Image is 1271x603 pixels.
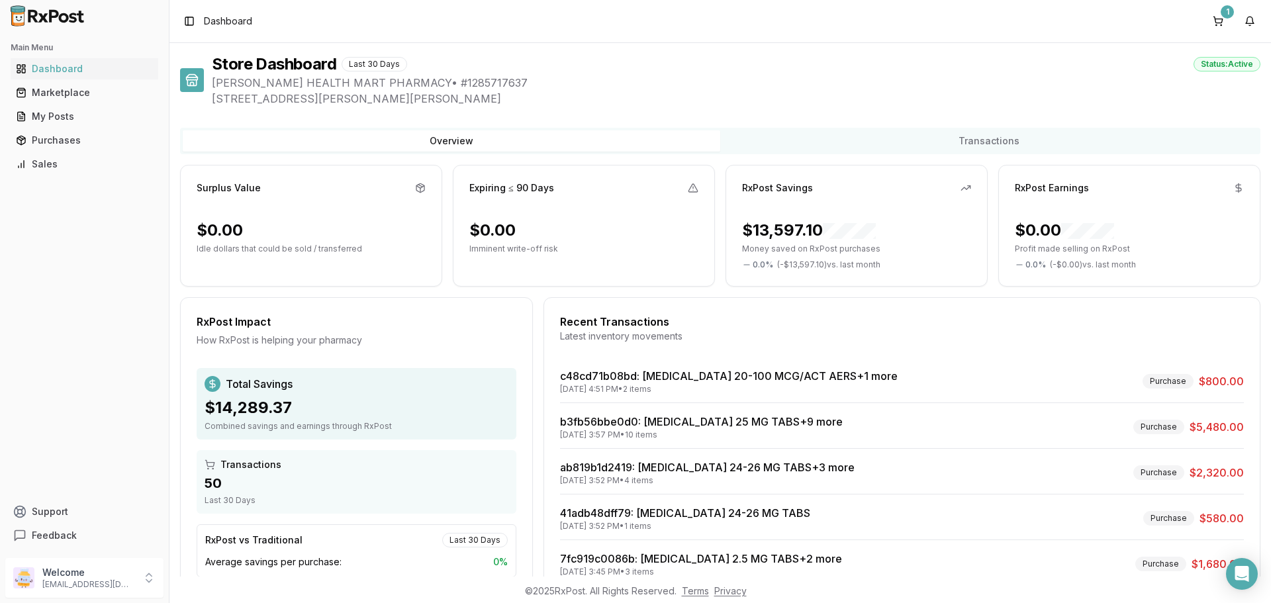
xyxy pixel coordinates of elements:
div: 1 [1221,5,1234,19]
button: Feedback [5,524,164,547]
span: [PERSON_NAME] HEALTH MART PHARMACY • # 1285717637 [212,75,1260,91]
img: RxPost Logo [5,5,90,26]
div: RxPost vs Traditional [205,533,303,547]
span: Average savings per purchase: [205,555,342,569]
h1: Store Dashboard [212,54,336,75]
div: Marketplace [16,86,153,99]
a: ab819b1d2419: [MEDICAL_DATA] 24-26 MG TABS+3 more [560,461,855,474]
div: Last 30 Days [442,533,508,547]
div: Combined savings and earnings through RxPost [205,421,508,432]
a: Dashboard [11,57,158,81]
p: Imminent write-off risk [469,244,698,254]
div: $0.00 [469,220,516,241]
p: [EMAIL_ADDRESS][DOMAIN_NAME] [42,579,134,590]
span: $2,320.00 [1190,465,1244,481]
span: ( - $0.00 ) vs. last month [1050,259,1136,270]
button: Marketplace [5,82,164,103]
button: Dashboard [5,58,164,79]
span: $1,680.00 [1192,556,1244,572]
span: Dashboard [204,15,252,28]
div: Dashboard [16,62,153,75]
span: 0.0 % [753,259,773,270]
div: $0.00 [197,220,243,241]
p: Idle dollars that could be sold / transferred [197,244,426,254]
div: [DATE] 3:57 PM • 10 items [560,430,843,440]
a: Sales [11,152,158,176]
button: Transactions [720,130,1258,152]
a: c48cd71b08bd: [MEDICAL_DATA] 20-100 MCG/ACT AERS+1 more [560,369,898,383]
button: Overview [183,130,720,152]
span: $5,480.00 [1190,419,1244,435]
div: [DATE] 4:51 PM • 2 items [560,384,898,394]
div: Purchases [16,134,153,147]
span: 0.0 % [1025,259,1046,270]
p: Welcome [42,566,134,579]
div: Surplus Value [197,181,261,195]
button: Sales [5,154,164,175]
div: Last 30 Days [342,57,407,71]
a: My Posts [11,105,158,128]
span: $800.00 [1199,373,1244,389]
span: $580.00 [1200,510,1244,526]
h2: Main Menu [11,42,158,53]
img: User avatar [13,567,34,588]
div: Purchase [1133,420,1184,434]
div: Latest inventory movements [560,330,1244,343]
button: Support [5,500,164,524]
div: $14,289.37 [205,397,508,418]
div: RxPost Savings [742,181,813,195]
div: Recent Transactions [560,314,1244,330]
div: RxPost Earnings [1015,181,1089,195]
a: Privacy [714,585,747,596]
div: Status: Active [1194,57,1260,71]
div: My Posts [16,110,153,123]
span: Feedback [32,529,77,542]
div: RxPost Impact [197,314,516,330]
a: 41adb48dff79: [MEDICAL_DATA] 24-26 MG TABS [560,506,810,520]
button: 1 [1207,11,1229,32]
p: Profit made selling on RxPost [1015,244,1244,254]
div: Sales [16,158,153,171]
span: 0 % [493,555,508,569]
nav: breadcrumb [204,15,252,28]
div: Open Intercom Messenger [1226,558,1258,590]
div: Purchase [1143,374,1194,389]
span: ( - $13,597.10 ) vs. last month [777,259,880,270]
span: Total Savings [226,376,293,392]
div: $13,597.10 [742,220,876,241]
a: 7fc919c0086b: [MEDICAL_DATA] 2.5 MG TABS+2 more [560,552,842,565]
div: Purchase [1133,465,1184,480]
div: 50 [205,474,508,492]
div: Last 30 Days [205,495,508,506]
span: [STREET_ADDRESS][PERSON_NAME][PERSON_NAME] [212,91,1260,107]
div: [DATE] 3:52 PM • 1 items [560,521,810,532]
p: Money saved on RxPost purchases [742,244,971,254]
div: [DATE] 3:52 PM • 4 items [560,475,855,486]
a: Marketplace [11,81,158,105]
div: $0.00 [1015,220,1114,241]
button: My Posts [5,106,164,127]
button: Purchases [5,130,164,151]
div: Purchase [1143,511,1194,526]
a: b3fb56bbe0d0: [MEDICAL_DATA] 25 MG TABS+9 more [560,415,843,428]
div: Expiring ≤ 90 Days [469,181,554,195]
a: Terms [682,585,709,596]
span: Transactions [220,458,281,471]
div: [DATE] 3:45 PM • 3 items [560,567,842,577]
div: Purchase [1135,557,1186,571]
a: Purchases [11,128,158,152]
div: How RxPost is helping your pharmacy [197,334,516,347]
